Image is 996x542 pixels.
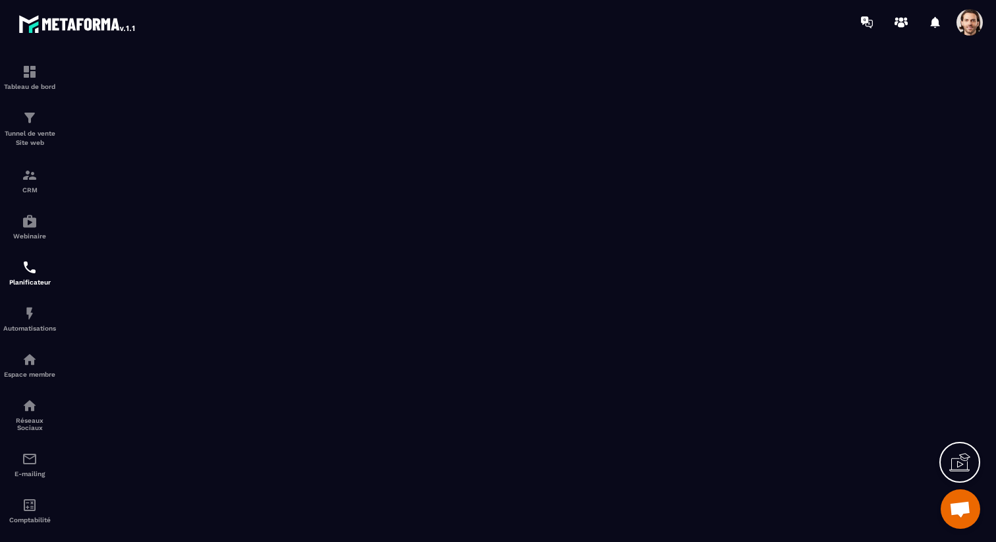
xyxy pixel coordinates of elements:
[3,100,56,157] a: formationformationTunnel de vente Site web
[22,451,38,467] img: email
[3,371,56,378] p: Espace membre
[3,129,56,148] p: Tunnel de vente Site web
[22,306,38,321] img: automations
[3,83,56,90] p: Tableau de bord
[3,186,56,194] p: CRM
[3,417,56,431] p: Réseaux Sociaux
[3,388,56,441] a: social-networksocial-networkRéseaux Sociaux
[22,167,38,183] img: formation
[3,157,56,203] a: formationformationCRM
[3,487,56,533] a: accountantaccountantComptabilité
[18,12,137,36] img: logo
[3,342,56,388] a: automationsautomationsEspace membre
[22,497,38,513] img: accountant
[3,441,56,487] a: emailemailE-mailing
[22,398,38,414] img: social-network
[3,279,56,286] p: Planificateur
[22,213,38,229] img: automations
[941,489,980,529] div: Ouvrir le chat
[3,516,56,524] p: Comptabilité
[22,259,38,275] img: scheduler
[3,232,56,240] p: Webinaire
[3,54,56,100] a: formationformationTableau de bord
[3,203,56,250] a: automationsautomationsWebinaire
[22,110,38,126] img: formation
[3,296,56,342] a: automationsautomationsAutomatisations
[22,352,38,367] img: automations
[3,325,56,332] p: Automatisations
[22,64,38,80] img: formation
[3,470,56,477] p: E-mailing
[3,250,56,296] a: schedulerschedulerPlanificateur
